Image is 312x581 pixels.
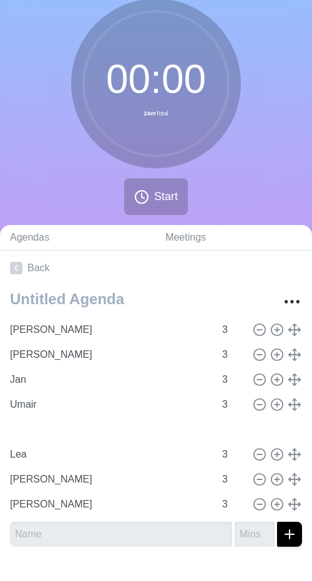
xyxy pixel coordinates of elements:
[217,342,247,367] input: Mins
[5,392,215,417] input: Name
[5,367,215,392] input: Name
[155,225,312,251] a: Meetings
[5,317,215,342] input: Name
[5,467,215,492] input: Name
[280,289,305,314] button: More
[217,467,247,492] input: Mins
[5,442,215,467] input: Name
[217,442,247,467] input: Mins
[217,317,247,342] input: Mins
[124,178,188,215] button: Start
[5,492,215,517] input: Name
[217,392,247,417] input: Mins
[154,188,178,205] span: Start
[10,522,232,547] input: Name
[5,342,215,367] input: Name
[217,367,247,392] input: Mins
[235,522,275,547] input: Mins
[217,492,247,517] input: Mins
